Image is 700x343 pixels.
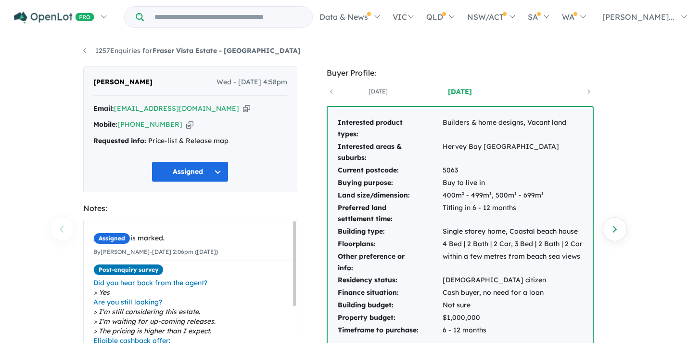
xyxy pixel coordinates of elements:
[153,46,301,55] strong: Fraser Vista Estate - [GEOGRAPHIC_DATA]
[93,77,153,88] span: [PERSON_NAME]
[146,7,310,27] input: Try estate name, suburb, builder or developer
[337,189,442,202] td: Land size/dimension:
[337,164,442,177] td: Current postcode:
[83,45,617,57] nav: breadcrumb
[337,251,442,275] td: Other preference or info:
[442,238,583,251] td: 4 Bed | 2 Bath | 2 Car, 3 Bed | 2 Bath | 2 Car
[442,177,583,189] td: Buy to live in
[93,233,294,244] div: is marked.
[442,117,583,141] td: Builders & home designs, Vacant land
[337,274,442,287] td: Residency status:
[83,202,297,215] div: Notes:
[442,312,583,324] td: $1,000,000
[93,136,146,145] strong: Requested info:
[93,248,218,255] small: By [PERSON_NAME] - [DATE] 2:06pm ([DATE])
[442,189,583,202] td: 400m² - 499m², 500m² - 699m²
[442,202,583,226] td: Titling in 6 - 12 months
[117,120,182,129] a: [PHONE_NUMBER]
[93,264,164,276] span: Post-enquiry survey
[337,87,419,96] a: [DATE]
[93,317,294,326] span: I'm waiting for up-coming releases.
[602,12,675,22] span: [PERSON_NAME]...
[337,287,442,299] td: Finance situation:
[114,104,239,113] a: [EMAIL_ADDRESS][DOMAIN_NAME]
[327,66,594,79] div: Buyer Profile:
[442,324,583,337] td: 6 - 12 months
[442,299,583,312] td: Not sure
[337,324,442,337] td: Timeframe to purchase:
[14,12,94,24] img: Openlot PRO Logo White
[442,225,583,238] td: Single storey home, Coastal beach house
[93,297,294,307] span: Are you still looking?
[93,278,294,288] span: Did you hear back from the agent?
[93,233,130,244] span: Assigned
[243,104,250,114] button: Copy
[337,299,442,312] td: Building budget:
[442,251,583,275] td: within a few metres from beach sea views
[337,141,442,165] td: Interested areas & suburbs:
[337,225,442,238] td: Building type:
[442,164,583,177] td: 5063
[419,87,501,96] a: [DATE]
[93,326,294,336] span: The pricing is higher than I expect.
[337,202,442,226] td: Preferred land settlement time:
[442,274,583,287] td: [DEMOGRAPHIC_DATA] citizen
[93,120,117,129] strong: Mobile:
[442,287,583,299] td: Cash buyer, no need for a loan
[93,135,287,147] div: Price-list & Release map
[337,117,442,141] td: Interested product types:
[83,46,301,55] a: 1257Enquiries forFraser Vista Estate - [GEOGRAPHIC_DATA]
[186,119,193,130] button: Copy
[93,288,294,297] span: Yes
[216,77,287,88] span: Wed - [DATE] 4:58pm
[93,104,114,113] strong: Email:
[442,141,583,165] td: Hervey Bay [GEOGRAPHIC_DATA]
[337,177,442,189] td: Buying purpose:
[337,238,442,251] td: Floorplans:
[337,312,442,324] td: Property budget:
[93,307,294,317] span: I'm still considering this estate.
[152,161,229,182] button: Assigned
